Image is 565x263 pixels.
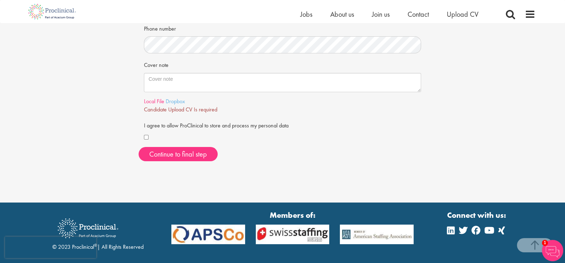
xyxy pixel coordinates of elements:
[372,10,390,19] a: Join us
[335,225,419,244] img: APSCo
[447,210,508,221] strong: Connect with us:
[144,22,176,33] label: Phone number
[447,10,478,19] a: Upload CV
[542,240,563,261] img: Chatbot
[166,225,250,244] img: APSCo
[144,98,164,105] a: Local File
[144,106,217,113] span: Candidate Upload CV Is required
[52,214,124,243] img: Proclinical Recruitment
[330,10,354,19] a: About us
[166,98,185,105] a: Dropbox
[139,147,218,161] button: Continue to final step
[171,210,414,221] strong: Members of:
[149,149,207,159] span: Continue to final step
[5,237,96,258] iframe: reCAPTCHA
[408,10,429,19] a: Contact
[250,225,335,244] img: APSCo
[144,59,169,69] label: Cover note
[542,240,548,246] span: 1
[94,242,97,248] sup: ®
[300,10,312,19] a: Jobs
[52,213,144,251] div: © 2023 Proclinical | All Rights Reserved
[144,119,289,130] label: I agree to allow ProClinical to store and process my personal data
